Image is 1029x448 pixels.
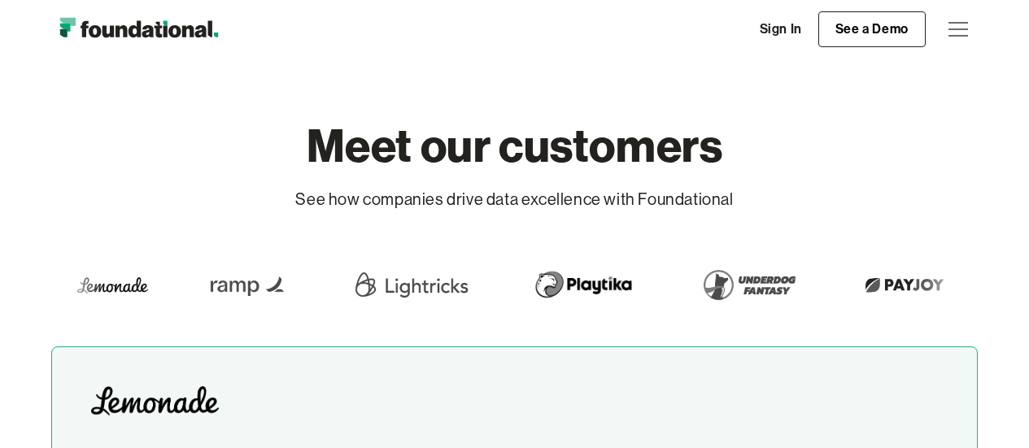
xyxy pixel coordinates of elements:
[818,11,926,47] a: See a Demo
[51,13,226,46] a: home
[51,13,226,46] img: Foundational Logo
[743,12,818,46] a: Sign In
[295,185,733,215] p: See how companies drive data excellence with Foundational
[198,262,295,307] img: Ramp
[854,272,950,298] img: Payjoy
[295,114,733,177] h1: Meet our customers
[523,262,639,307] img: Playtika
[939,10,978,49] div: menu
[691,262,802,307] img: Underdog Fantasy
[75,272,146,298] img: Lemonade
[347,262,471,307] img: Lightricks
